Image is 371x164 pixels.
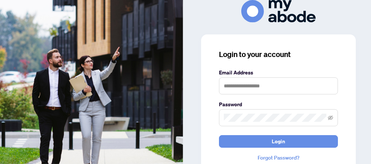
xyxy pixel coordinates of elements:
[219,68,338,77] label: Email Address
[219,100,338,108] label: Password
[219,49,338,60] h3: Login to your account
[328,115,333,120] span: eye-invisible
[219,154,338,162] a: Forgot Password?
[219,135,338,148] button: Login
[272,135,285,147] span: Login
